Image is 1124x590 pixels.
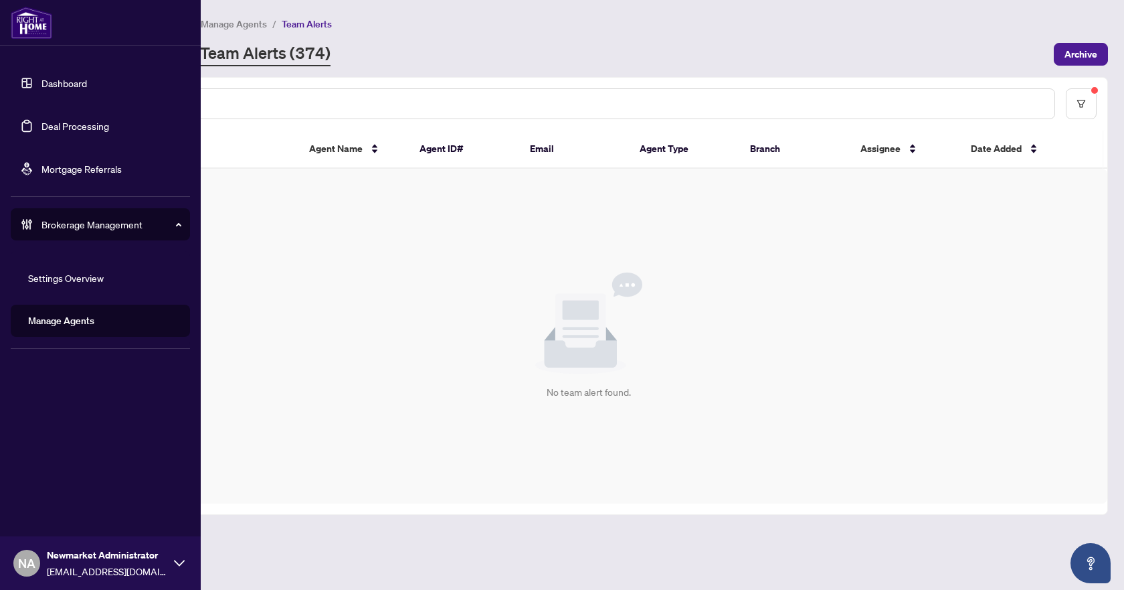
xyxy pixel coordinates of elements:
button: Open asap [1070,543,1111,583]
th: Branch [739,130,850,169]
th: Summary [114,130,298,169]
th: Agent Name [298,130,409,169]
th: Agent Type [629,130,739,169]
button: Archive [1054,43,1108,66]
a: Manage Agents [28,315,94,327]
a: Settings Overview [28,272,104,284]
a: Dashboard [41,77,87,89]
span: Agent Name [309,141,363,156]
th: Agent ID# [409,130,519,169]
span: Archive [1064,44,1097,65]
span: Brokerage Management [41,217,181,232]
span: Manage Agents [201,18,267,30]
img: Null State Icon [535,273,642,374]
span: Date Added [971,141,1022,156]
th: Date Added [960,130,1093,169]
button: filter [1066,88,1097,119]
div: No team alert found. [547,385,631,400]
a: Mortgage Referrals [41,163,122,175]
span: Newmarket Administrator [47,548,167,563]
li: / [272,16,276,31]
a: Deal Processing [41,120,109,132]
span: Assignee [860,141,901,156]
th: Assignee [850,130,960,169]
span: NA [18,554,35,573]
img: logo [11,7,52,39]
span: [EMAIL_ADDRESS][DOMAIN_NAME] [47,564,167,579]
span: filter [1076,99,1086,108]
a: Team Alerts (374) [200,42,331,66]
th: Email [519,130,630,169]
span: Team Alerts [282,18,332,30]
